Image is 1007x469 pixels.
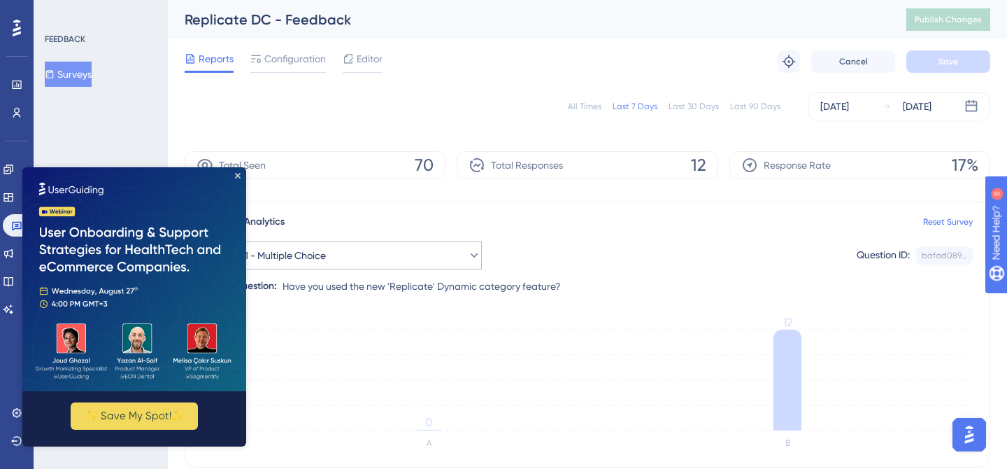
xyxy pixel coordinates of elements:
[45,62,92,87] button: Surveys
[952,154,978,176] span: 17%
[691,154,706,176] span: 12
[915,14,982,25] span: Publish Changes
[202,241,482,269] button: Question 1 - Multiple Choice
[820,98,849,115] div: [DATE]
[425,416,432,429] tspan: 0
[97,7,101,18] div: 6
[811,50,895,73] button: Cancel
[427,438,432,448] text: A
[764,157,831,174] span: Response Rate
[283,278,561,295] span: Have you used the new 'Replicate' Dynamic category feature?
[785,438,790,448] text: B
[415,154,434,176] span: 70
[219,157,266,174] span: Total Seen
[923,216,973,227] a: Reset Survey
[568,101,601,112] div: All Times
[491,157,563,174] span: Total Responses
[48,235,176,262] button: ✨ Save My Spot!✨
[669,101,719,112] div: Last 30 Days
[839,56,868,67] span: Cancel
[199,50,234,67] span: Reports
[906,50,990,73] button: Save
[264,50,326,67] span: Configuration
[203,247,326,264] span: Question 1 - Multiple Choice
[730,101,780,112] div: Last 90 Days
[33,3,87,20] span: Need Help?
[922,250,966,261] div: bafad089...
[613,101,657,112] div: Last 7 Days
[357,50,383,67] span: Editor
[185,10,871,29] div: Replicate DC - Feedback
[783,316,792,329] tspan: 12
[857,246,910,265] div: Question ID:
[213,6,218,11] div: Close Preview
[938,56,958,67] span: Save
[45,34,85,45] div: FEEDBACK
[903,98,931,115] div: [DATE]
[948,414,990,456] iframe: UserGuiding AI Assistant Launcher
[906,8,990,31] button: Publish Changes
